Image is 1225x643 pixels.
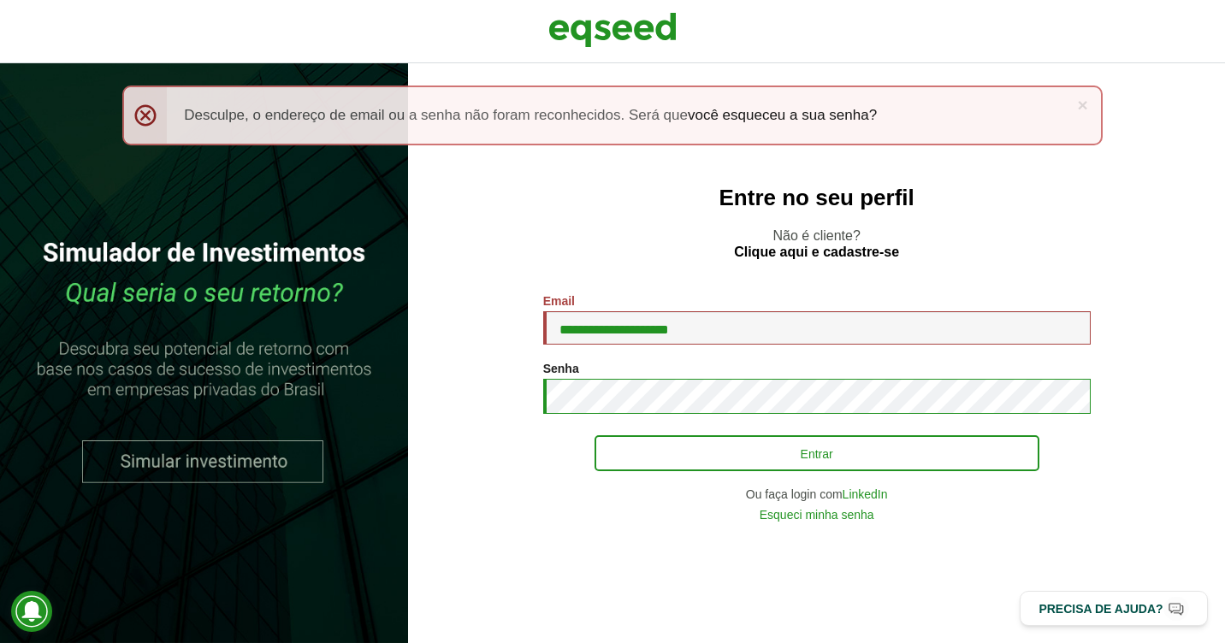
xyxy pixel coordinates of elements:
[442,227,1191,260] p: Não é cliente?
[442,186,1191,210] h2: Entre no seu perfil
[688,108,877,122] a: você esqueceu a sua senha?
[543,363,579,375] label: Senha
[734,245,899,259] a: Clique aqui e cadastre-se
[543,295,575,307] label: Email
[548,9,677,51] img: EqSeed Logo
[122,86,1103,145] div: Desculpe, o endereço de email ou a senha não foram reconhecidos. Será que
[760,509,874,521] a: Esqueci minha senha
[595,435,1039,471] button: Entrar
[543,488,1091,500] div: Ou faça login com
[843,488,888,500] a: LinkedIn
[1078,96,1088,114] a: ×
